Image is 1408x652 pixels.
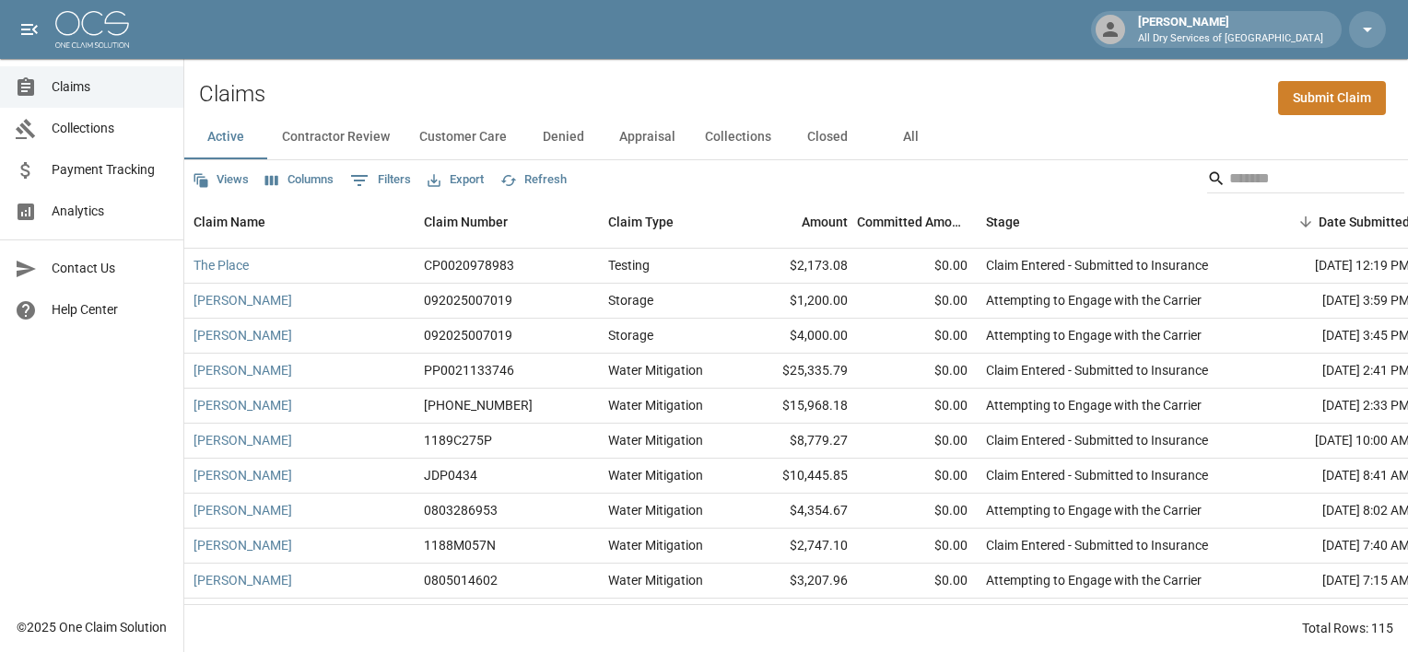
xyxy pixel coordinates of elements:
a: [PERSON_NAME] [194,326,292,344]
button: Select columns [261,166,338,194]
div: [PERSON_NAME] [1131,13,1331,46]
p: All Dry Services of [GEOGRAPHIC_DATA] [1138,31,1323,47]
div: Water Mitigation [608,466,703,484]
div: $15,968.18 [737,389,857,424]
div: $8,779.27 [737,424,857,459]
div: 1188M057N [424,536,496,554]
button: Sort [1293,209,1319,235]
div: Water Mitigation [608,501,703,519]
div: Claim Number [415,196,599,248]
div: CP0020978983 [424,256,514,274]
div: $0.00 [857,354,977,389]
span: Analytics [52,202,169,221]
a: [PERSON_NAME] [194,501,292,519]
button: Show filters [346,166,416,195]
div: $0.00 [857,284,977,319]
div: Attempting to Engage with the Carrier [986,291,1202,309]
button: Views [188,166,253,194]
span: Collections [52,119,169,138]
div: Stage [986,196,1020,248]
div: 01-009-082927 [424,396,533,414]
div: Attempting to Engage with the Carrier [986,396,1202,414]
div: Water Mitigation [608,396,703,414]
div: Committed Amount [857,196,968,248]
div: Claim Type [608,196,674,248]
div: Claim Entered - Submitted to Insurance [986,256,1208,274]
div: Attempting to Engage with the Carrier [986,571,1202,589]
div: $0.00 [857,249,977,284]
button: Active [184,115,267,159]
div: $2,173.08 [737,249,857,284]
div: $3,207.96 [737,564,857,599]
button: Collections [690,115,786,159]
button: Closed [786,115,869,159]
button: Contractor Review [267,115,405,159]
a: [PERSON_NAME] [194,291,292,309]
div: Committed Amount [857,196,977,248]
span: Contact Us [52,259,169,278]
div: Amount [737,196,857,248]
div: Water Mitigation [608,571,703,589]
div: 092025007019 [424,326,512,344]
div: Total Rows: 115 [1302,619,1393,637]
button: Refresh [496,166,571,194]
div: 0803286953 [424,501,498,519]
div: $4,000.00 [737,319,857,354]
div: $10,445.85 [737,459,857,494]
div: $0.00 [857,494,977,529]
button: Export [423,166,488,194]
div: PP0021133746 [424,361,514,379]
a: [PERSON_NAME] [194,571,292,589]
img: ocs-logo-white-transparent.png [55,11,129,48]
div: $0.00 [857,564,977,599]
div: $0.00 [857,319,977,354]
a: [PERSON_NAME] [194,431,292,449]
div: 0805014602 [424,571,498,589]
div: $0.00 [857,599,977,634]
div: Storage [608,326,653,344]
div: Claim Type [599,196,737,248]
button: open drawer [11,11,48,48]
div: Water Mitigation [608,431,703,449]
div: Water Mitigation [608,361,703,379]
span: Payment Tracking [52,160,169,180]
div: Attempting to Engage with the Carrier [986,326,1202,344]
button: All [869,115,952,159]
div: $1,200.00 [737,284,857,319]
div: $7,700.30 [737,599,857,634]
div: © 2025 One Claim Solution [17,618,167,636]
div: Amount [802,196,848,248]
a: [PERSON_NAME] [194,361,292,379]
div: Attempting to Engage with the Carrier [986,501,1202,519]
div: Claim Entered - Submitted to Insurance [986,466,1208,484]
div: Testing [608,256,650,274]
div: $0.00 [857,389,977,424]
div: Claim Number [424,196,508,248]
div: $4,354.67 [737,494,857,529]
div: dynamic tabs [184,115,1408,159]
div: Water Mitigation [608,536,703,554]
div: 1189C275P [424,431,492,449]
div: Claim Entered - Submitted to Insurance [986,536,1208,554]
span: Claims [52,77,169,97]
div: $25,335.79 [737,354,857,389]
div: Storage [608,291,653,309]
div: $0.00 [857,459,977,494]
a: [PERSON_NAME] [194,396,292,414]
a: [PERSON_NAME] [194,466,292,484]
a: The Place [194,256,249,274]
div: Stage [977,196,1253,248]
span: Help Center [52,300,169,320]
a: [PERSON_NAME] [194,536,292,554]
div: Claim Entered - Submitted to Insurance [986,361,1208,379]
div: $0.00 [857,529,977,564]
button: Customer Care [405,115,522,159]
div: Claim Name [184,196,415,248]
div: Claim Entered - Submitted to Insurance [986,431,1208,449]
div: $2,747.10 [737,529,857,564]
div: $0.00 [857,424,977,459]
h2: Claims [199,81,265,108]
div: JDP0434 [424,466,477,484]
button: Appraisal [604,115,690,159]
div: Claim Name [194,196,265,248]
